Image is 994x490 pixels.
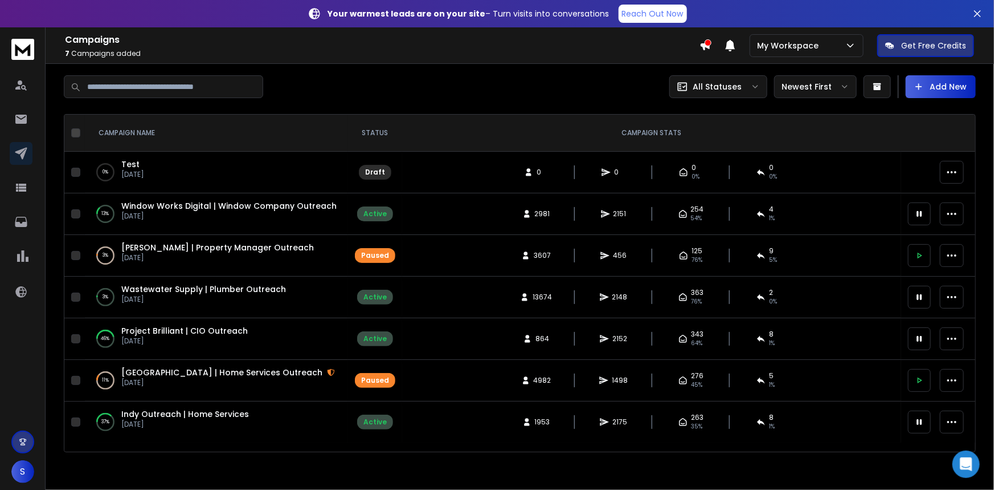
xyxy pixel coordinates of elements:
p: [DATE] [121,212,337,221]
th: CAMPAIGN STATS [402,115,901,152]
span: 8 [769,330,774,339]
a: Wastewater Supply | Plumber Outreach [121,284,286,295]
div: Active [363,209,387,218]
button: Add New [906,75,976,98]
span: 76 % [692,256,702,265]
p: 46 % [101,333,110,345]
span: 2 [769,288,773,297]
p: Reach Out Now [622,8,684,19]
p: [DATE] [121,295,286,304]
a: Indy Outreach | Home Services [121,408,249,420]
p: 11 % [102,375,109,386]
p: [DATE] [121,420,249,429]
span: 2175 [612,418,627,427]
a: Project Brilliant | CIO Outreach [121,325,248,337]
span: 13674 [533,293,552,302]
div: Paused [361,251,389,260]
span: 0 % [769,297,777,306]
p: – Turn visits into conversations [328,8,610,19]
span: 0 [537,168,548,177]
span: 1 % [769,422,775,431]
p: [DATE] [121,378,335,387]
span: 8 [769,413,774,422]
td: 13%Window Works Digital | Window Company Outreach[DATE] [85,193,348,235]
span: 2981 [535,209,550,218]
span: 45 % [691,380,702,390]
strong: Your warmest leads are on your site [328,8,486,19]
button: Get Free Credits [877,34,974,57]
span: 4982 [534,376,551,385]
span: 0 [692,163,696,172]
img: logo [11,39,34,60]
span: 35 % [691,422,702,431]
th: STATUS [348,115,402,152]
span: 263 [691,413,703,422]
span: 254 [691,205,704,214]
span: 1953 [535,418,550,427]
span: 2152 [612,334,627,343]
span: 864 [535,334,549,343]
span: 5 [769,371,774,380]
span: 125 [692,246,702,256]
span: 343 [691,330,703,339]
span: 276 [691,371,703,380]
span: 54 % [691,214,702,223]
span: 363 [691,288,703,297]
p: My Workspace [757,40,823,51]
button: S [11,460,34,483]
td: 46%Project Brilliant | CIO Outreach[DATE] [85,318,348,360]
p: 3 % [103,250,108,261]
div: Draft [365,168,385,177]
span: 1498 [612,376,628,385]
span: 4 [769,205,774,214]
p: 37 % [101,416,109,428]
div: Active [363,334,387,343]
p: [DATE] [121,170,144,179]
span: 1 % [769,339,775,348]
a: Test [121,159,140,170]
p: 0 % [103,167,108,178]
span: 0 [769,163,774,172]
p: Campaigns added [65,49,700,58]
span: 0% [692,172,700,181]
td: 3%Wastewater Supply | Plumber Outreach[DATE] [85,277,348,318]
span: 0 [614,168,625,177]
h1: Campaigns [65,33,700,47]
span: 1 % [769,380,775,390]
th: CAMPAIGN NAME [85,115,348,152]
span: 1 % [769,214,775,223]
a: Reach Out Now [619,5,687,23]
td: 37%Indy Outreach | Home Services[DATE] [85,402,348,443]
td: 11%[GEOGRAPHIC_DATA] | Home Services Outreach[DATE] [85,360,348,402]
span: 456 [613,251,627,260]
td: 0%Test[DATE] [85,152,348,193]
td: 3%[PERSON_NAME] | Property Manager Outreach[DATE] [85,235,348,277]
span: 3607 [534,251,551,260]
a: Window Works Digital | Window Company Outreach [121,200,337,212]
span: 5 % [769,256,777,265]
p: [DATE] [121,337,248,346]
div: Active [363,293,387,302]
span: 0% [769,172,777,181]
span: 2148 [612,293,628,302]
span: 64 % [691,339,702,348]
span: [GEOGRAPHIC_DATA] | Home Services Outreach [121,367,322,378]
div: Paused [361,376,389,385]
span: 9 [769,246,774,256]
button: Newest First [774,75,857,98]
p: Get Free Credits [901,40,966,51]
p: 3 % [103,291,108,303]
div: Active [363,418,387,427]
span: 76 % [691,297,702,306]
p: All Statuses [693,81,742,92]
a: [PERSON_NAME] | Property Manager Outreach [121,242,314,253]
span: 7 [65,48,69,58]
p: [DATE] [121,253,314,262]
